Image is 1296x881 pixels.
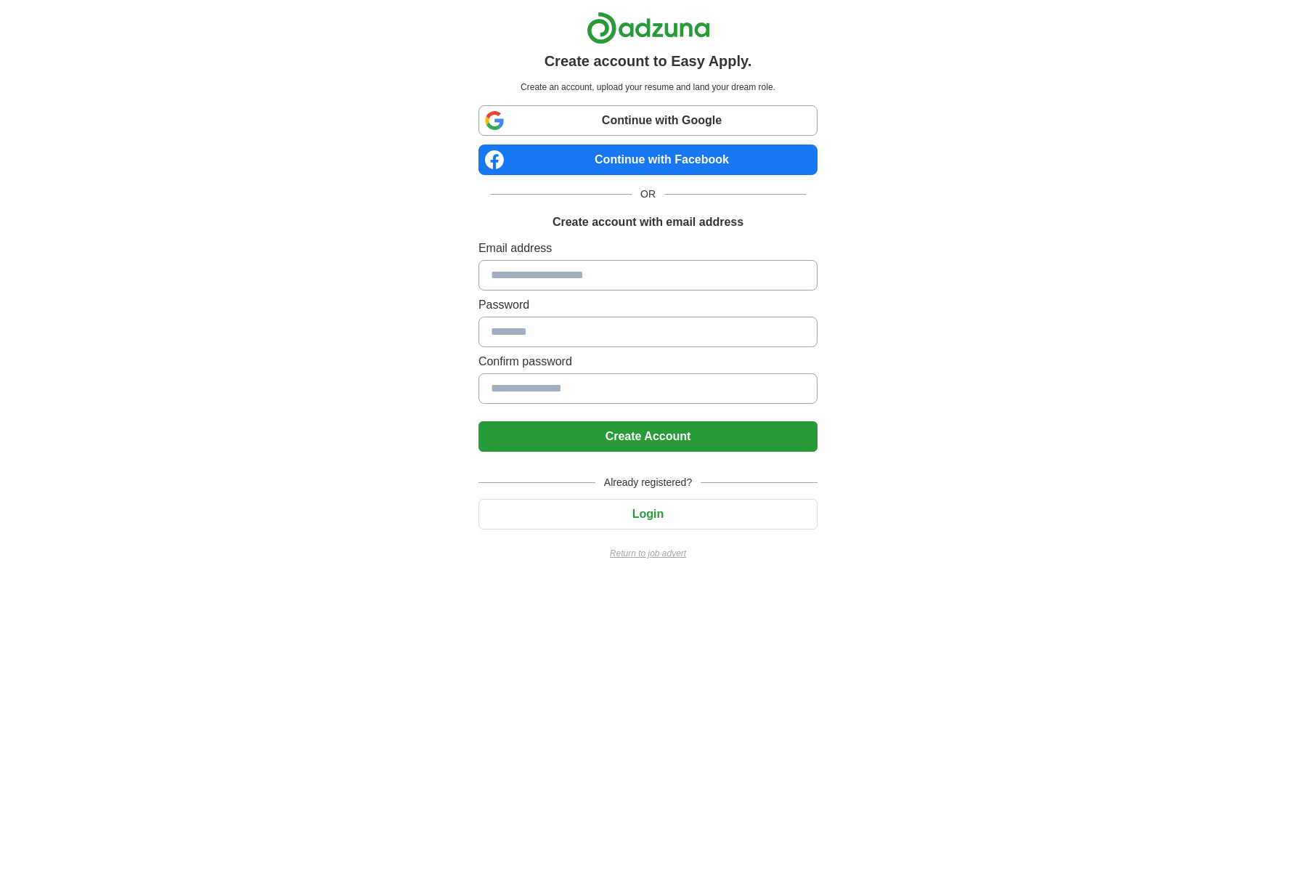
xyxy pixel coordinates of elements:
[478,508,818,520] a: Login
[478,499,818,529] button: Login
[481,81,815,94] p: Create an account, upload your resume and land your dream role.
[478,240,818,257] label: Email address
[553,214,743,231] h1: Create account with email address
[595,475,701,490] span: Already registered?
[478,105,818,136] a: Continue with Google
[545,50,752,72] h1: Create account to Easy Apply.
[478,547,818,560] a: Return to job advert
[478,145,818,175] a: Continue with Facebook
[632,187,664,202] span: OR
[478,421,818,452] button: Create Account
[478,296,818,314] label: Password
[478,353,818,370] label: Confirm password
[587,12,710,44] img: Adzuna logo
